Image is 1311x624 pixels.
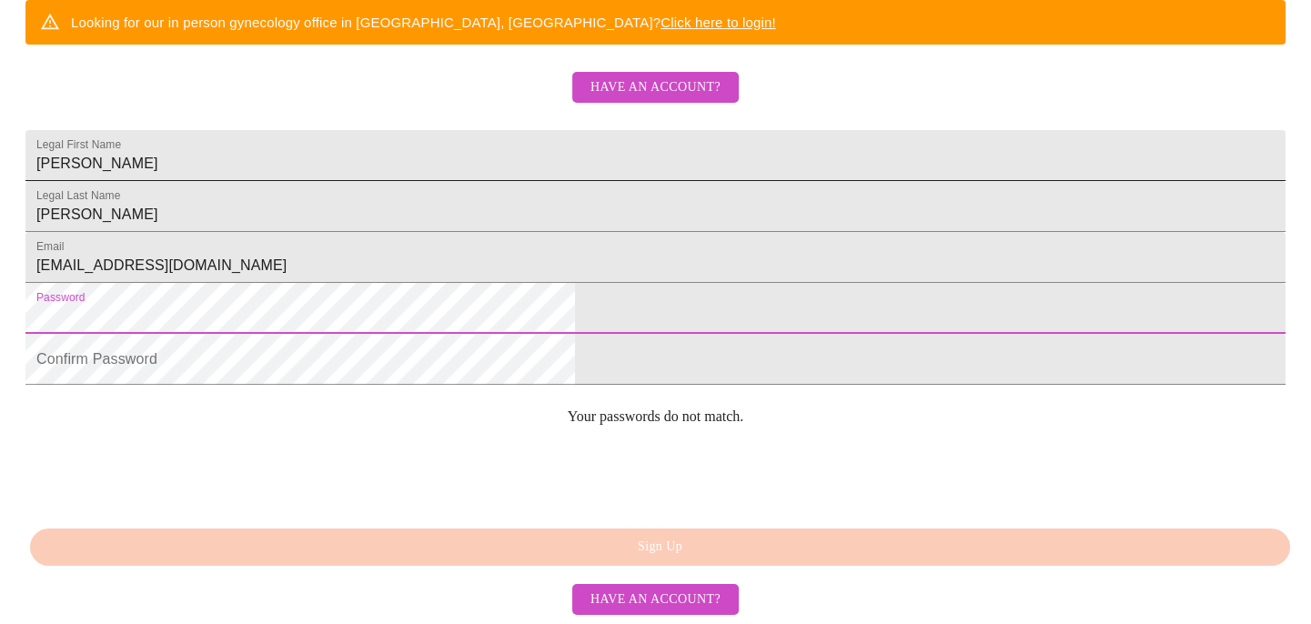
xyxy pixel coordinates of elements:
[25,408,1286,425] p: Your passwords do not match.
[568,92,743,107] a: Have an account?
[590,76,721,99] span: Have an account?
[71,5,776,39] div: Looking for our in person gynecology office in [GEOGRAPHIC_DATA], [GEOGRAPHIC_DATA]?
[568,590,743,606] a: Have an account?
[572,584,739,616] button: Have an account?
[590,589,721,611] span: Have an account?
[661,15,776,30] a: Click here to login!
[25,439,302,510] iframe: reCAPTCHA
[572,72,739,104] button: Have an account?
